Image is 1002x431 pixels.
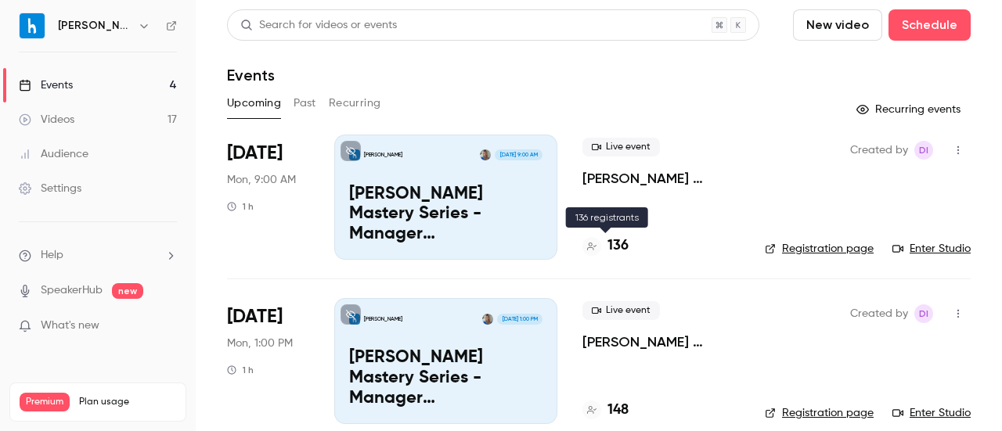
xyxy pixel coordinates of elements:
span: Dennis Ivanov [914,141,933,160]
div: Oct 20 Mon, 2:00 PM (America/New York) [227,298,309,423]
span: Plan usage [79,396,176,408]
span: Mon, 9:00 AM [227,172,296,188]
div: 1 h [227,200,254,213]
h4: 148 [607,400,629,421]
p: [PERSON_NAME] [364,151,402,159]
div: Events [19,77,73,93]
a: McDonald's Mastery Series - Manager Schedules_October 20 Session 2[PERSON_NAME]Erika Marcus[DATE]... [334,298,557,423]
button: Schedule [888,9,971,41]
button: Recurring events [849,97,971,122]
span: DI [919,304,928,323]
p: [PERSON_NAME] Mastery Series - Manager Schedules_October 20 Session 2 [349,348,542,408]
a: Enter Studio [892,405,971,421]
button: Past [294,91,316,116]
span: Premium [20,393,70,411]
span: Created by [850,304,908,323]
span: [DATE] 9:00 AM [495,149,542,160]
a: SpeakerHub [41,282,103,299]
h1: Events [227,66,275,84]
h4: 136 [607,235,629,257]
div: Settings [19,181,81,196]
button: Recurring [329,91,381,116]
li: help-dropdown-opener [19,247,177,264]
div: Videos [19,112,74,128]
iframe: Noticeable Trigger [158,319,177,333]
button: New video [793,9,882,41]
span: [DATE] [227,141,283,166]
p: [PERSON_NAME] Mastery Series - Manager Schedules_October 20 Session 1 [349,185,542,245]
a: 136 [582,235,629,257]
img: Harri [20,13,45,38]
h6: [PERSON_NAME] [58,18,132,34]
a: McDonald's Mastery Series - Manager Schedules_October 20 Session 1[PERSON_NAME]Erika Marcus[DATE]... [334,135,557,260]
span: What's new [41,318,99,334]
div: Oct 20 Mon, 10:00 AM (America/New York) [227,135,309,260]
div: Audience [19,146,88,162]
a: Registration page [765,241,874,257]
a: Registration page [765,405,874,421]
div: 1 h [227,364,254,376]
span: [DATE] [227,304,283,329]
a: [PERSON_NAME] Mastery Series - Manager Schedules_October 20 Session 2 [582,332,740,351]
img: Erika Marcus [480,149,491,160]
span: DI [919,141,928,160]
p: [PERSON_NAME] [364,315,402,323]
span: Help [41,247,63,264]
span: new [112,283,143,299]
span: Mon, 1:00 PM [227,336,293,351]
span: Live event [582,301,660,320]
span: [DATE] 1:00 PM [497,314,542,325]
span: Live event [582,138,660,156]
a: 148 [582,400,629,421]
img: Erika Marcus [482,314,493,325]
a: [PERSON_NAME] Mastery Series - Manager Schedules_October 20 Session 1 [582,169,740,188]
span: Created by [850,141,908,160]
div: Search for videos or events [240,17,397,34]
span: Dennis Ivanov [914,304,933,323]
button: Upcoming [227,91,281,116]
a: Enter Studio [892,241,971,257]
